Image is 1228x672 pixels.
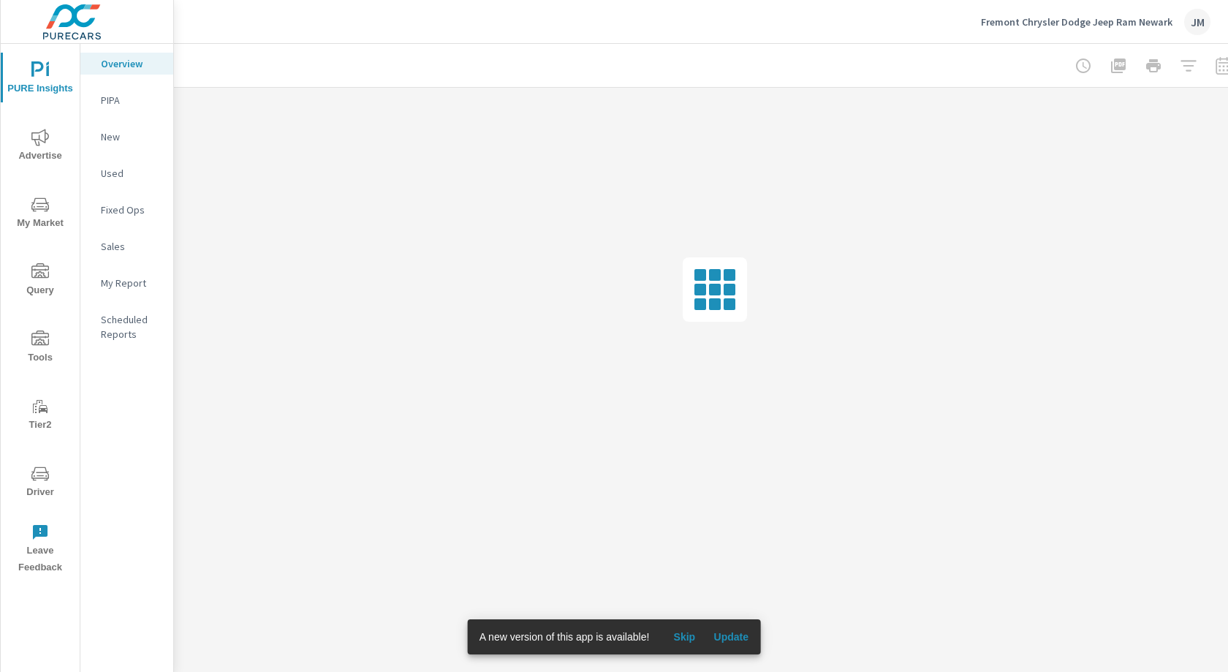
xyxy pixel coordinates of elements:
button: Skip [661,625,708,649]
span: Query [5,263,75,299]
div: nav menu [1,44,80,582]
span: PURE Insights [5,61,75,97]
span: Advertise [5,129,75,165]
div: New [80,126,173,148]
button: Update [708,625,754,649]
span: My Market [5,196,75,232]
span: Tools [5,331,75,366]
span: Update [713,630,748,643]
div: Used [80,162,173,184]
p: My Report [101,276,162,290]
p: Overview [101,56,162,71]
p: Scheduled Reports [101,312,162,341]
p: PIPA [101,93,162,107]
div: Scheduled Reports [80,309,173,345]
span: Skip [667,630,702,643]
div: Overview [80,53,173,75]
p: Fremont Chrysler Dodge Jeep Ram Newark [981,15,1172,29]
div: JM [1184,9,1210,35]
p: Fixed Ops [101,203,162,217]
p: Sales [101,239,162,254]
div: My Report [80,272,173,294]
span: Leave Feedback [5,524,75,576]
span: A new version of this app is available! [480,631,650,643]
span: Tier2 [5,398,75,434]
div: Sales [80,235,173,257]
div: PIPA [80,89,173,111]
div: Fixed Ops [80,199,173,221]
span: Driver [5,465,75,501]
p: New [101,129,162,144]
p: Used [101,166,162,181]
